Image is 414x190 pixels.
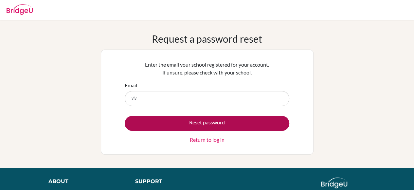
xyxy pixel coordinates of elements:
[125,61,289,76] p: Enter the email your school registered for your account. If unsure, please check with your school.
[321,178,348,188] img: logo_white@2x-f4f0deed5e89b7ecb1c2cc34c3e3d731f90f0f143d5ea2071677605dd97b5244.png
[7,4,33,15] img: Bridge-U
[190,136,225,144] a: Return to log in
[152,33,262,45] h1: Request a password reset
[135,178,201,185] div: Support
[125,116,289,131] button: Reset password
[125,81,137,89] label: Email
[48,178,120,185] div: About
